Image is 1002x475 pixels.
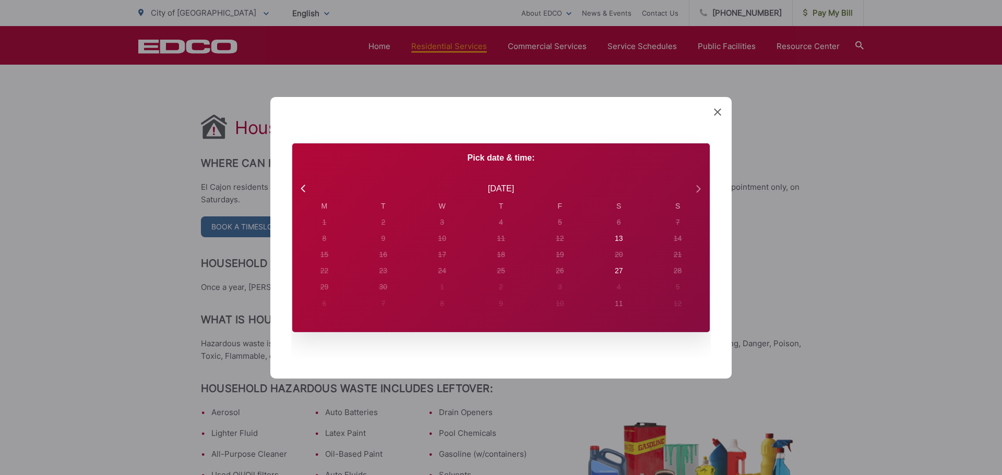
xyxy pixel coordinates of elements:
[615,233,623,244] div: 13
[323,217,327,228] div: 1
[438,265,446,276] div: 24
[674,233,682,244] div: 14
[379,249,387,260] div: 16
[381,233,385,244] div: 9
[558,282,562,293] div: 3
[530,200,589,211] div: F
[323,233,327,244] div: 8
[379,282,387,293] div: 30
[674,298,682,309] div: 12
[497,265,505,276] div: 25
[488,182,514,194] div: [DATE]
[589,200,648,211] div: S
[295,200,354,211] div: M
[379,265,387,276] div: 23
[292,151,710,164] p: Pick date & time:
[615,298,623,309] div: 11
[381,217,385,228] div: 2
[381,298,385,309] div: 7
[438,249,446,260] div: 17
[499,298,503,309] div: 9
[615,249,623,260] div: 20
[556,249,564,260] div: 19
[440,298,444,309] div: 8
[556,233,564,244] div: 12
[617,282,621,293] div: 4
[320,265,329,276] div: 22
[615,265,623,276] div: 27
[438,233,446,244] div: 10
[556,265,564,276] div: 26
[413,200,472,211] div: W
[676,282,680,293] div: 5
[320,282,329,293] div: 29
[499,217,503,228] div: 4
[320,249,329,260] div: 15
[499,282,503,293] div: 2
[617,217,621,228] div: 6
[497,233,505,244] div: 11
[497,249,505,260] div: 18
[354,200,413,211] div: T
[674,249,682,260] div: 21
[674,265,682,276] div: 28
[472,200,531,211] div: T
[556,298,564,309] div: 10
[676,217,680,228] div: 7
[440,282,444,293] div: 1
[323,298,327,309] div: 6
[648,200,707,211] div: S
[440,217,444,228] div: 3
[558,217,562,228] div: 5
